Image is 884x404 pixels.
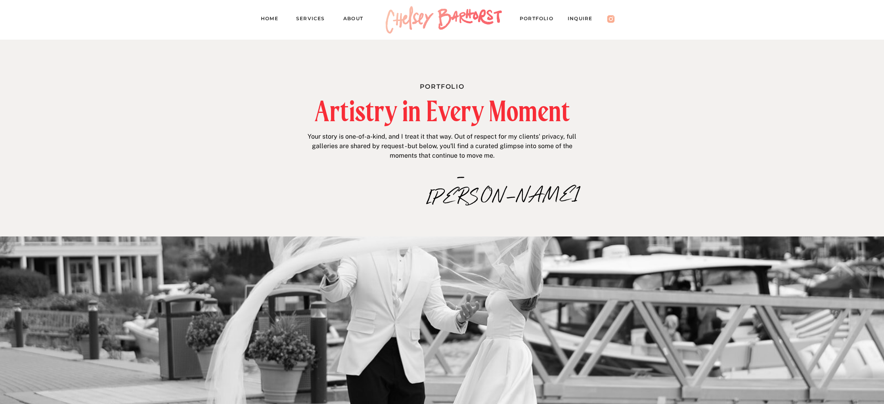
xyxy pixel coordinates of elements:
[358,81,526,90] h1: Portfolio
[343,14,371,25] a: About
[427,167,496,184] p: –[PERSON_NAME]
[568,14,600,25] a: Inquire
[261,14,285,25] a: Home
[296,14,332,25] a: Services
[520,14,561,25] a: PORTFOLIO
[272,97,612,125] h2: Artistry in Every Moment
[305,132,579,163] p: Your story is one-of-a-kind, and I treat it that way. Out of respect for my clients' privacy, ful...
